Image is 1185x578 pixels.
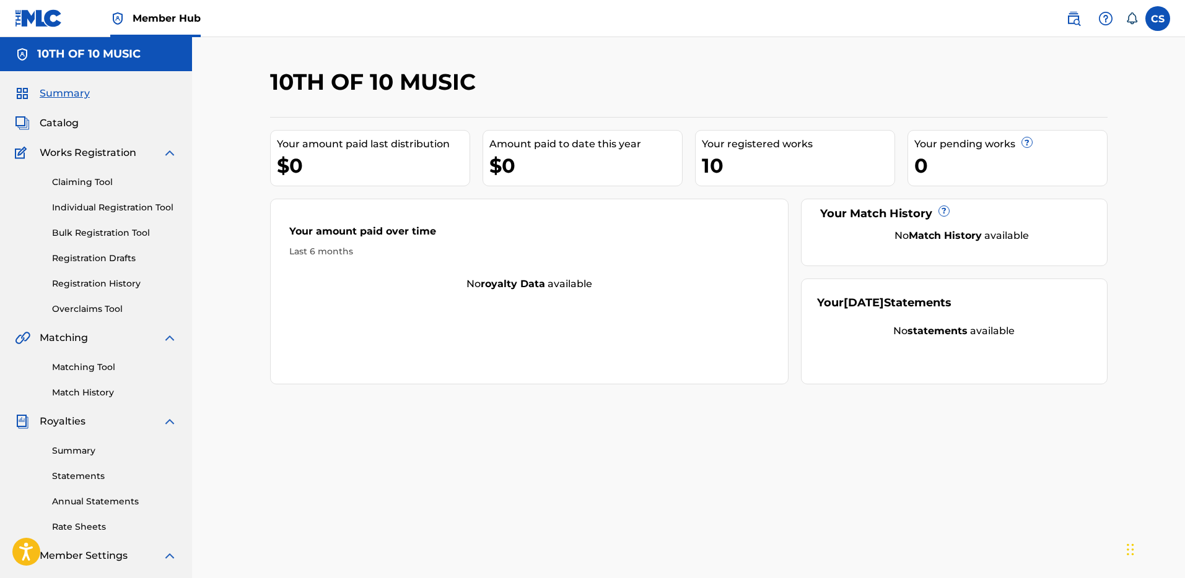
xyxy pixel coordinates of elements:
img: Catalog [15,116,30,131]
span: [DATE] [844,296,884,309]
a: Summary [52,444,177,457]
h5: 10TH OF 10 MUSIC [37,47,141,61]
img: MLC Logo [15,9,63,27]
div: Your registered works [702,137,894,152]
a: SummarySummary [15,86,90,101]
a: Rate Sheets [52,520,177,533]
div: Your Match History [817,205,1091,222]
a: Public Search [1061,6,1086,31]
div: $0 [277,152,470,179]
img: expand [162,414,177,429]
img: Top Rightsholder [110,11,125,26]
div: No available [833,228,1091,243]
img: expand [162,548,177,563]
div: $0 [489,152,682,179]
span: Royalties [40,414,85,429]
img: search [1066,11,1081,26]
a: Matching Tool [52,361,177,374]
div: Your amount paid last distribution [277,137,470,152]
img: Works Registration [15,145,31,160]
span: Member Hub [133,11,201,25]
img: Royalties [15,414,30,429]
a: Statements [52,470,177,483]
img: expand [162,145,177,160]
a: CatalogCatalog [15,116,79,131]
div: Your Statements [817,295,951,311]
div: 0 [914,152,1107,179]
a: Registration Drafts [52,252,177,265]
div: Your pending works [914,137,1107,152]
a: Annual Statements [52,495,177,508]
div: Last 6 months [289,245,770,258]
div: 10 [702,152,894,179]
span: Summary [40,86,90,101]
img: Matching [15,330,30,345]
a: Individual Registration Tool [52,201,177,214]
div: User Menu [1145,6,1170,31]
div: No available [817,324,1091,339]
span: Member Settings [40,548,128,563]
a: Registration History [52,277,177,290]
span: Catalog [40,116,79,131]
a: Overclaims Tool [52,303,177,316]
span: ? [1022,137,1032,147]
a: Match History [52,386,177,399]
strong: Match History [909,230,982,241]
iframe: Chat Widget [1123,519,1185,578]
span: ? [939,206,949,216]
iframe: Resource Center [1150,382,1185,482]
span: Matching [40,330,88,345]
div: No available [271,277,789,291]
h2: 10TH OF 10 MUSIC [270,68,482,96]
div: Drag [1127,531,1134,568]
img: help [1098,11,1113,26]
div: Notifications [1126,12,1138,25]
div: Help [1093,6,1118,31]
span: Works Registration [40,145,136,160]
div: Your amount paid over time [289,224,770,245]
strong: statements [907,325,968,337]
div: Amount paid to date this year [489,137,682,152]
a: Bulk Registration Tool [52,226,177,239]
img: Accounts [15,47,30,62]
a: Claiming Tool [52,176,177,189]
img: Summary [15,86,30,101]
strong: royalty data [481,278,545,290]
img: expand [162,330,177,345]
